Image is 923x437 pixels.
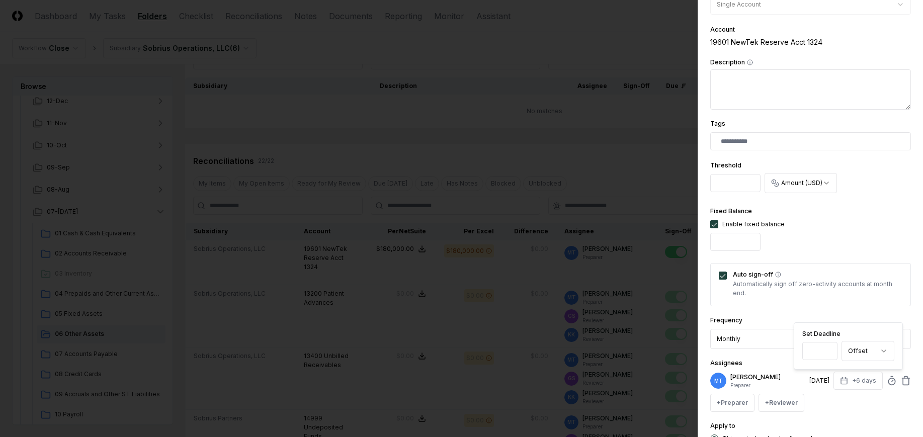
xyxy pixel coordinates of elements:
[733,280,902,298] p: Automatically sign off zero-activity accounts at month end.
[733,272,902,278] label: Auto sign-off
[759,394,804,412] button: +Reviewer
[710,316,742,324] label: Frequency
[710,422,735,429] label: Apply to
[710,359,742,367] label: Assignees
[833,372,883,390] button: +6 days
[809,376,829,385] div: [DATE]
[710,120,725,127] label: Tags
[730,373,805,382] p: [PERSON_NAME]
[802,331,894,337] label: Set Deadline
[710,37,911,47] div: 19601 NewTek Reserve Acct 1324
[710,27,911,33] div: Account
[775,272,781,278] button: Auto sign-off
[714,377,723,385] span: MT
[710,59,911,65] label: Description
[730,382,805,389] p: Preparer
[722,220,785,229] div: Enable fixed balance
[747,59,753,65] button: Description
[710,161,741,169] label: Threshold
[710,394,754,412] button: +Preparer
[710,207,752,215] label: Fixed Balance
